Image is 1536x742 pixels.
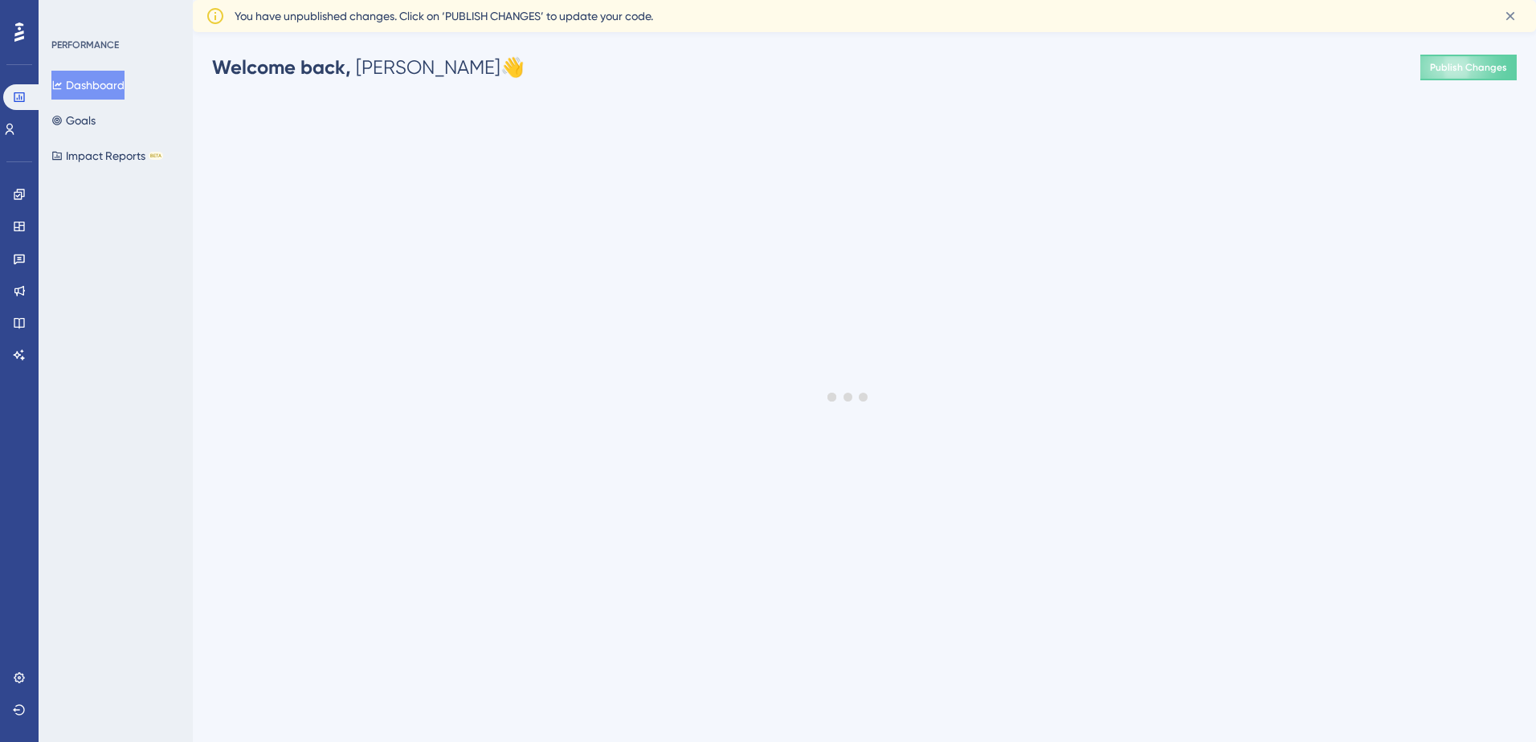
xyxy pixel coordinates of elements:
div: BETA [149,152,163,160]
button: Impact ReportsBETA [51,141,163,170]
span: Publish Changes [1430,61,1507,74]
button: Goals [51,106,96,135]
span: Welcome back, [212,55,351,79]
div: PERFORMANCE [51,39,119,51]
div: [PERSON_NAME] 👋 [212,55,525,80]
span: You have unpublished changes. Click on ‘PUBLISH CHANGES’ to update your code. [235,6,653,26]
button: Publish Changes [1420,55,1517,80]
button: Dashboard [51,71,125,100]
